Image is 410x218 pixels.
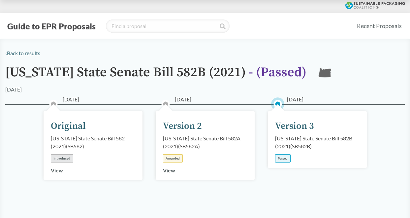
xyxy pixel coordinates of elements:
[249,64,306,81] span: - ( Passed )
[275,134,360,150] div: [US_STATE] State Senate Bill 582B (2021) ( SB582B )
[275,154,291,163] div: Passed
[163,119,202,133] div: Version 2
[5,21,98,31] button: Guide to EPR Proposals
[51,154,73,163] div: Introduced
[51,119,86,133] div: Original
[287,95,303,103] span: [DATE]
[163,134,247,150] div: [US_STATE] State Senate Bill 582A (2021) ( SB582A )
[175,95,191,103] span: [DATE]
[51,134,135,150] div: [US_STATE] State Senate Bill 582 (2021) ( SB582 )
[163,154,183,163] div: Amended
[51,167,63,173] a: View
[163,167,175,173] a: View
[5,86,22,93] div: [DATE]
[106,19,230,33] input: Find a proposal
[5,65,306,86] h1: [US_STATE] State Senate Bill 582B (2021)
[354,18,405,33] a: Recent Proposals
[5,50,40,56] a: ‹Back to results
[275,119,314,133] div: Version 3
[63,95,79,103] span: [DATE]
